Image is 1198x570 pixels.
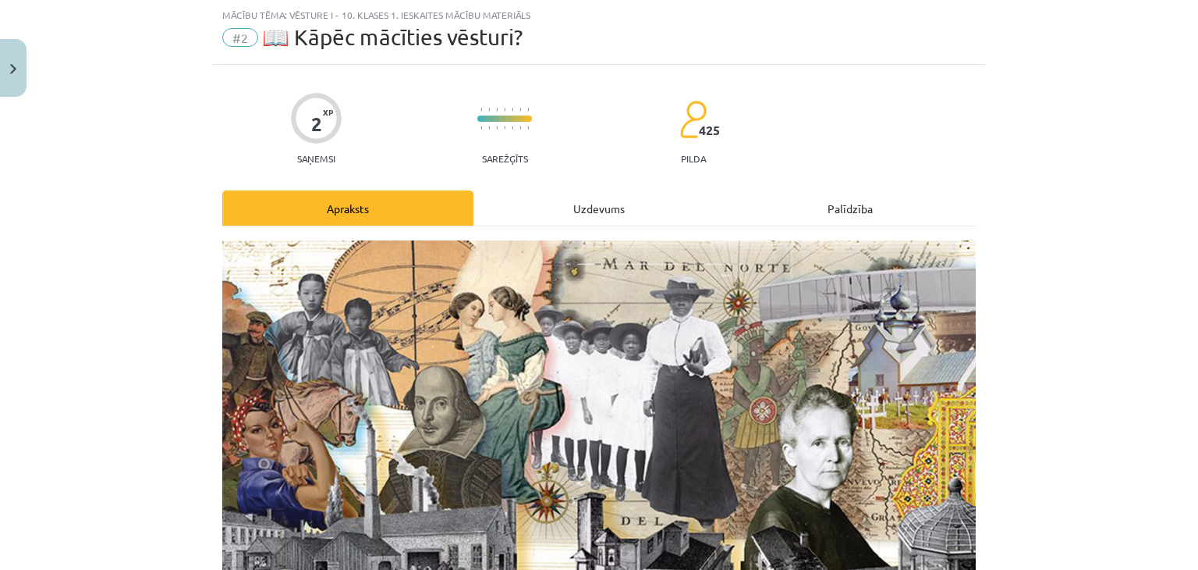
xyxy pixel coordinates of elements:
img: icon-short-line-57e1e144782c952c97e751825c79c345078a6d821885a25fce030b3d8c18986b.svg [488,126,490,130]
img: students-c634bb4e5e11cddfef0936a35e636f08e4e9abd3cc4e673bd6f9a4125e45ecb1.svg [679,100,707,139]
span: #2 [222,28,258,47]
img: icon-short-line-57e1e144782c952c97e751825c79c345078a6d821885a25fce030b3d8c18986b.svg [519,126,521,130]
img: icon-short-line-57e1e144782c952c97e751825c79c345078a6d821885a25fce030b3d8c18986b.svg [480,126,482,130]
img: icon-short-line-57e1e144782c952c97e751825c79c345078a6d821885a25fce030b3d8c18986b.svg [496,126,498,130]
img: icon-close-lesson-0947bae3869378f0d4975bcd49f059093ad1ed9edebbc8119c70593378902aed.svg [10,64,16,74]
div: Apraksts [222,191,473,226]
img: icon-short-line-57e1e144782c952c97e751825c79c345078a6d821885a25fce030b3d8c18986b.svg [519,108,521,112]
span: 📖 Kāpēc mācīties vēsturi? [262,24,523,50]
span: XP [323,108,333,116]
img: icon-short-line-57e1e144782c952c97e751825c79c345078a6d821885a25fce030b3d8c18986b.svg [504,126,505,130]
p: Sarežģīts [482,153,528,164]
div: Mācību tēma: Vēsture i - 10. klases 1. ieskaites mācību materiāls [222,9,976,20]
div: 2 [311,113,322,135]
span: 425 [699,123,720,137]
img: icon-short-line-57e1e144782c952c97e751825c79c345078a6d821885a25fce030b3d8c18986b.svg [512,108,513,112]
div: Uzdevums [473,191,725,226]
p: Saņemsi [291,153,342,164]
img: icon-short-line-57e1e144782c952c97e751825c79c345078a6d821885a25fce030b3d8c18986b.svg [504,108,505,112]
img: icon-short-line-57e1e144782c952c97e751825c79c345078a6d821885a25fce030b3d8c18986b.svg [480,108,482,112]
p: pilda [681,153,706,164]
img: icon-short-line-57e1e144782c952c97e751825c79c345078a6d821885a25fce030b3d8c18986b.svg [496,108,498,112]
img: icon-short-line-57e1e144782c952c97e751825c79c345078a6d821885a25fce030b3d8c18986b.svg [488,108,490,112]
img: icon-short-line-57e1e144782c952c97e751825c79c345078a6d821885a25fce030b3d8c18986b.svg [512,126,513,130]
div: Palīdzība [725,191,976,226]
img: icon-short-line-57e1e144782c952c97e751825c79c345078a6d821885a25fce030b3d8c18986b.svg [527,108,529,112]
img: icon-short-line-57e1e144782c952c97e751825c79c345078a6d821885a25fce030b3d8c18986b.svg [527,126,529,130]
